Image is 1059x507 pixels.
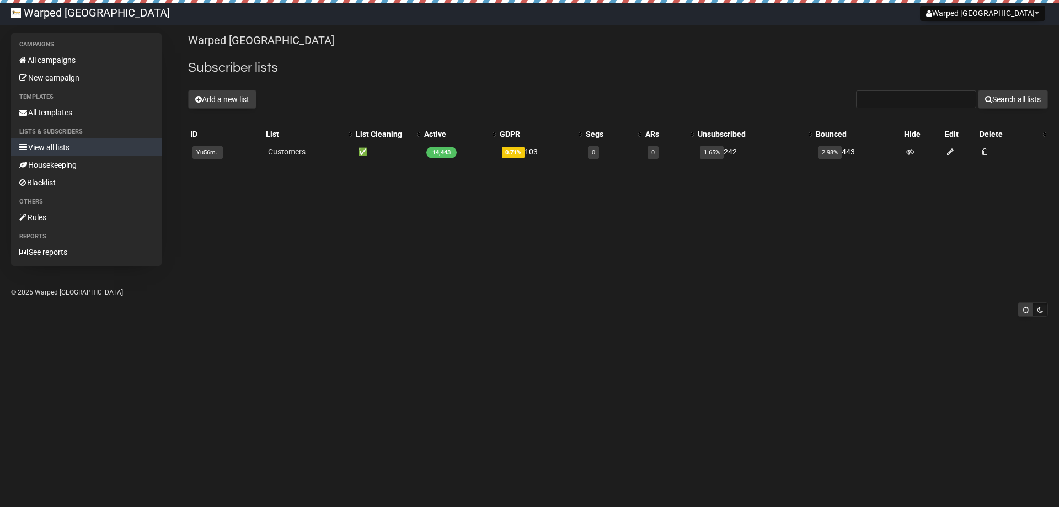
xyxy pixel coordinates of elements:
[11,8,21,18] img: 88.gif
[11,51,162,69] a: All campaigns
[424,129,486,140] div: Active
[354,142,422,162] td: ✅
[11,286,1048,298] p: © 2025 Warped [GEOGRAPHIC_DATA]
[354,126,422,142] th: List Cleaning: No sort applied, activate to apply an ascending sort
[11,69,162,87] a: New campaign
[188,33,1048,48] p: Warped [GEOGRAPHIC_DATA]
[977,126,1048,142] th: Delete: No sort applied, activate to apply an ascending sort
[920,6,1045,21] button: Warped [GEOGRAPHIC_DATA]
[700,146,724,159] span: 1.65%
[11,243,162,261] a: See reports
[902,126,942,142] th: Hide: No sort applied, sorting is disabled
[356,129,411,140] div: List Cleaning
[592,149,595,156] a: 0
[11,125,162,138] li: Lists & subscribers
[11,156,162,174] a: Housekeeping
[943,126,978,142] th: Edit: No sort applied, sorting is disabled
[500,129,573,140] div: GDPR
[188,90,256,109] button: Add a new list
[698,129,803,140] div: Unsubscribed
[645,129,684,140] div: ARs
[11,104,162,121] a: All templates
[11,90,162,104] li: Templates
[192,146,223,159] span: Yu56m..
[643,126,696,142] th: ARs: No sort applied, activate to apply an ascending sort
[696,126,814,142] th: Unsubscribed: No sort applied, activate to apply an ascending sort
[11,209,162,226] a: Rules
[651,149,655,156] a: 0
[498,142,584,162] td: 103
[188,58,1048,78] h2: Subscriber lists
[266,129,342,140] div: List
[502,147,525,158] span: 0.71%
[978,90,1048,109] button: Search all lists
[816,129,900,140] div: Bounced
[945,129,976,140] div: Edit
[264,126,353,142] th: List: No sort applied, activate to apply an ascending sort
[814,142,902,162] td: 443
[818,146,842,159] span: 2.98%
[586,129,632,140] div: Segs
[190,129,261,140] div: ID
[11,195,162,209] li: Others
[696,142,814,162] td: 242
[498,126,584,142] th: GDPR: No sort applied, activate to apply an ascending sort
[11,138,162,156] a: View all lists
[268,147,306,156] a: Customers
[426,147,457,158] span: 14,443
[422,126,498,142] th: Active: No sort applied, activate to apply an ascending sort
[584,126,643,142] th: Segs: No sort applied, activate to apply an ascending sort
[814,126,902,142] th: Bounced: No sort applied, sorting is disabled
[188,126,264,142] th: ID: No sort applied, sorting is disabled
[11,174,162,191] a: Blacklist
[11,230,162,243] li: Reports
[980,129,1037,140] div: Delete
[11,38,162,51] li: Campaigns
[904,129,940,140] div: Hide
